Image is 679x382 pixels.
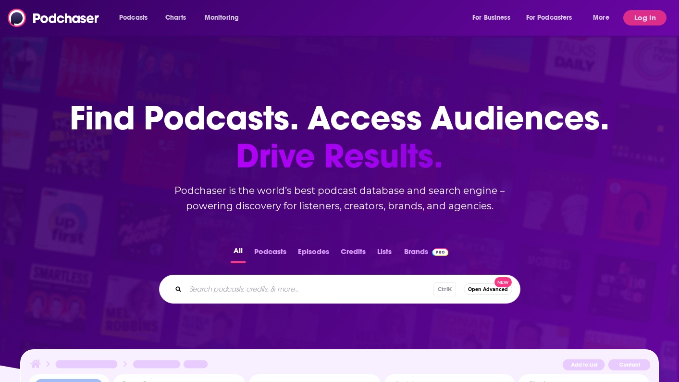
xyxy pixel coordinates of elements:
button: open menu [466,10,522,25]
span: For Podcasters [526,11,572,25]
a: Charts [159,10,192,25]
span: Drive Results. [70,137,609,175]
button: Open AdvancedNew [464,283,512,295]
button: All [231,244,246,263]
h1: Find Podcasts. Access Audiences. [70,99,609,175]
img: Podchaser - Follow, Share and Rate Podcasts [8,9,100,27]
button: Lists [374,244,395,263]
button: Podcasts [251,244,289,263]
img: Podcast Insights Header [29,358,650,374]
span: For Business [472,11,510,25]
span: Monitoring [205,11,239,25]
h2: Podchaser is the world’s best podcast database and search engine – powering discovery for listene... [148,183,532,214]
button: Log In [623,10,667,25]
span: Charts [165,11,186,25]
span: New [494,277,512,287]
button: Episodes [295,244,332,263]
span: Ctrl K [433,282,456,296]
input: Search podcasts, credits, & more... [185,281,433,297]
img: Podchaser Pro [432,248,449,256]
a: BrandsPodchaser Pro [404,244,449,263]
span: More [593,11,609,25]
button: open menu [586,10,621,25]
span: Open Advanced [468,287,508,292]
button: open menu [198,10,251,25]
button: open menu [112,10,160,25]
button: open menu [520,10,586,25]
span: Podcasts [119,11,148,25]
button: Credits [338,244,369,263]
div: Search podcasts, credits, & more... [159,275,520,304]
